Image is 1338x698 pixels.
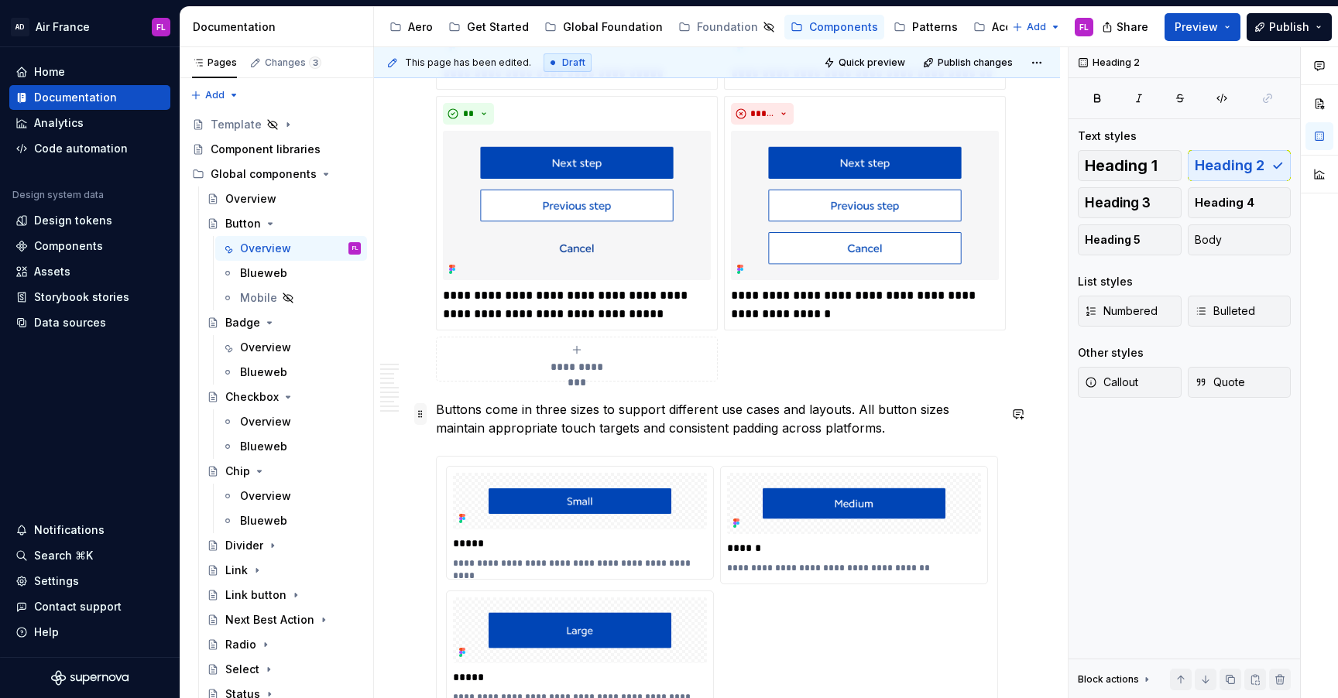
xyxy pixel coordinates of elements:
div: Overview [225,191,276,207]
button: Bulleted [1188,296,1292,327]
img: fc83ac49-9ead-4564-8061-c59eaf5ac553.png [731,131,999,281]
div: Global components [186,162,367,186]
div: Overview [240,488,291,504]
button: ADAir FranceFL [3,10,177,43]
button: Help [9,620,170,645]
div: Mobile [240,290,277,306]
div: Block actions [1078,673,1139,686]
div: Component libraries [211,142,321,157]
a: Component libraries [186,137,367,162]
span: Add [205,89,225,101]
a: Select [201,657,367,682]
span: Draft [562,56,585,69]
div: Aero [408,19,433,35]
div: Storybook stories [34,289,129,305]
svg: Supernova Logo [51,670,129,686]
div: Link [225,563,248,578]
img: c8a5ff9c-5891-467c-9665-78711d0b4900.png [443,131,711,281]
a: Accessibility [967,15,1066,39]
button: Preview [1165,13,1240,41]
span: Heading 5 [1085,232,1141,248]
div: Components [34,238,103,254]
button: Quote [1188,367,1292,398]
a: Template [186,112,367,137]
span: Body [1195,232,1222,248]
div: Help [34,624,59,640]
a: Overview [215,409,367,434]
div: Page tree [383,12,1004,43]
button: Search ⌘K [9,543,170,568]
a: Blueweb [215,434,367,459]
div: Analytics [34,115,84,131]
a: Design tokens [9,208,170,233]
div: Design tokens [34,213,112,228]
div: Button [225,216,261,231]
button: Add [186,84,244,106]
div: Documentation [34,90,117,105]
button: Heading 5 [1078,224,1182,255]
div: Code automation [34,141,128,156]
a: Data sources [9,310,170,335]
button: Callout [1078,367,1182,398]
div: Changes [265,56,321,69]
button: Heading 4 [1188,187,1292,218]
a: Patterns [887,15,964,39]
p: Buttons come in three sizes to support different use cases and layouts. All button sizes maintain... [436,400,998,437]
div: Chip [225,464,250,479]
div: Checkbox [225,389,279,405]
div: Foundation [697,19,758,35]
span: Publish [1269,19,1309,35]
span: This page has been edited. [405,56,531,69]
a: Button [201,211,367,236]
div: AD [11,18,29,36]
div: Blueweb [240,439,287,454]
div: Air France [36,19,90,35]
a: Overview [215,484,367,508]
button: Contact support [9,594,170,619]
a: Documentation [9,85,170,110]
div: Assets [34,264,70,279]
button: Publish [1247,13,1332,41]
a: Checkbox [201,385,367,409]
div: Contact support [34,599,122,614]
div: Accessibility [992,19,1060,35]
span: Heading 1 [1085,158,1158,173]
button: Publish changes [918,52,1020,74]
div: Documentation [193,19,367,35]
div: Text styles [1078,128,1137,144]
div: Select [225,662,259,677]
div: Search ⌘K [34,548,93,563]
div: Badge [225,315,260,330]
div: Settings [34,573,79,589]
button: Heading 1 [1078,150,1182,181]
div: Design system data [12,189,104,201]
a: Overview [215,335,367,360]
div: Global components [211,166,317,182]
button: Heading 3 [1078,187,1182,218]
span: Quote [1195,375,1245,390]
span: Bulleted [1195,303,1255,319]
a: Components [784,15,884,39]
button: Numbered [1078,296,1182,327]
a: Components [9,234,170,258]
span: Heading 4 [1195,195,1254,210]
div: List styles [1078,274,1133,289]
span: Callout [1085,375,1138,390]
button: Body [1188,224,1292,255]
span: Preview [1175,19,1218,35]
div: Link button [225,587,286,603]
div: Template [211,117,262,132]
button: Quick preview [819,52,912,74]
div: Get Started [467,19,529,35]
a: Mobile [215,286,367,310]
a: Blueweb [215,261,367,286]
div: FL [352,241,358,256]
span: 3 [309,56,321,69]
a: Foundation [672,15,781,39]
div: Blueweb [240,364,287,380]
a: Aero [383,15,439,39]
a: Blueweb [215,360,367,385]
div: Blueweb [240,265,287,281]
a: Divider [201,533,367,558]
